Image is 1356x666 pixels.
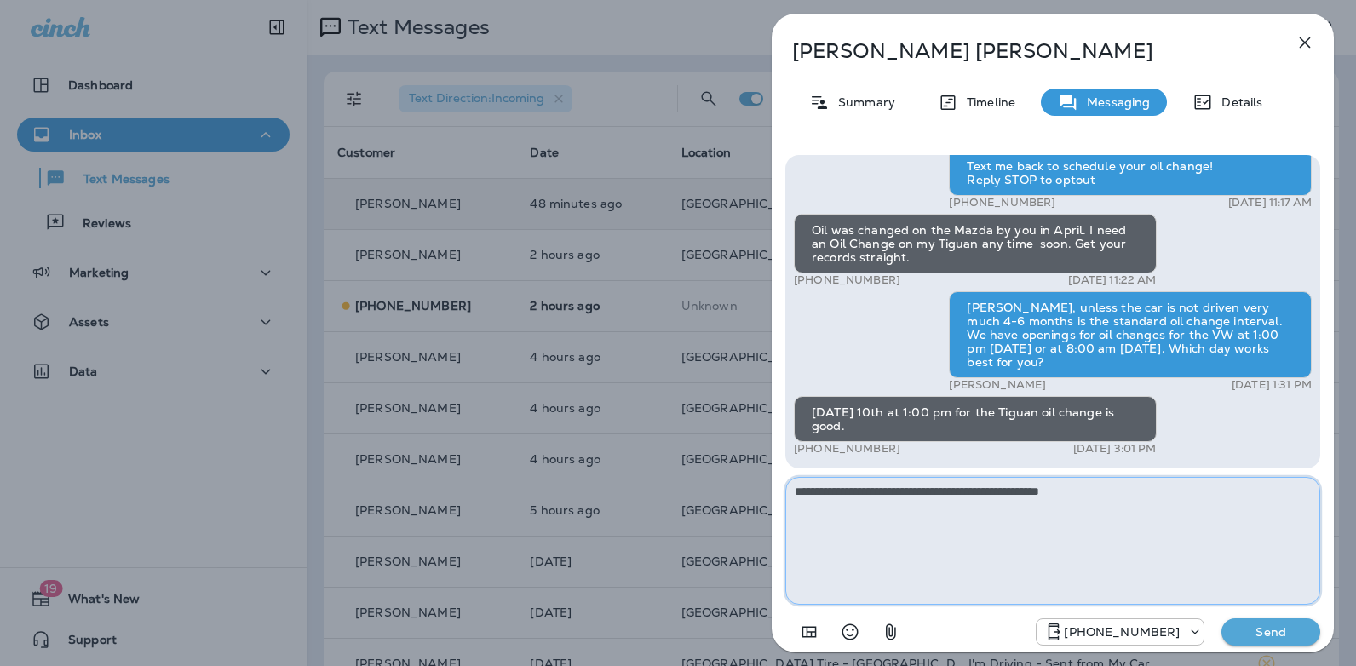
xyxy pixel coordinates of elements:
[1232,378,1312,392] p: [DATE] 1:31 PM
[949,291,1312,378] div: [PERSON_NAME], unless the car is not driven very much 4-6 months is the standard oil change inter...
[1213,95,1262,109] p: Details
[1228,196,1312,210] p: [DATE] 11:17 AM
[833,615,867,649] button: Select an emoji
[1078,95,1150,109] p: Messaging
[949,196,1055,210] p: [PHONE_NUMBER]
[792,615,826,649] button: Add in a premade template
[830,95,895,109] p: Summary
[949,378,1046,392] p: [PERSON_NAME]
[1235,624,1307,640] p: Send
[958,95,1015,109] p: Timeline
[1037,622,1204,642] div: +1 (984) 409-9300
[794,214,1157,273] div: Oil was changed on the Mazda by you in April. I need an Oil Change on my Tiguan any time soon. Ge...
[1221,618,1320,646] button: Send
[1064,625,1180,639] p: [PHONE_NUMBER]
[1073,442,1157,456] p: [DATE] 3:01 PM
[792,39,1257,63] p: [PERSON_NAME] [PERSON_NAME]
[794,273,900,287] p: [PHONE_NUMBER]
[1068,273,1156,287] p: [DATE] 11:22 AM
[794,396,1157,442] div: [DATE] 10th at 1:00 pm for the Tiguan oil change is good.
[794,442,900,456] p: [PHONE_NUMBER]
